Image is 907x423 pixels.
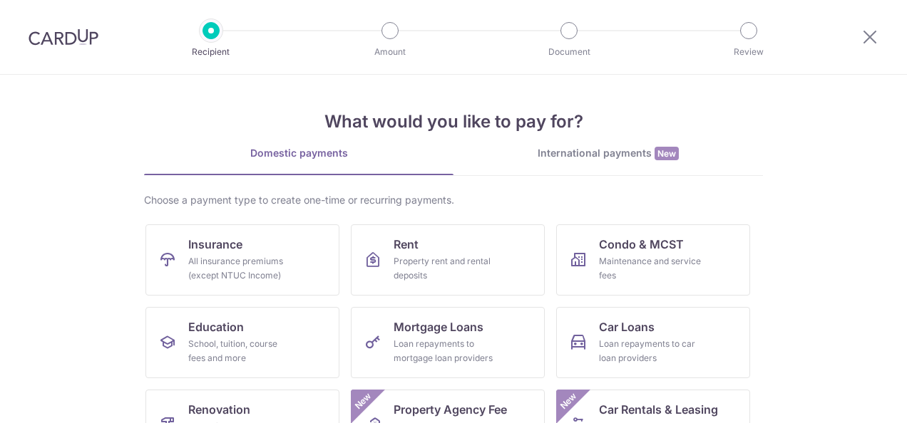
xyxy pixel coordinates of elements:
div: Loan repayments to mortgage loan providers [394,337,496,365]
a: Car LoansLoan repayments to car loan providers [556,307,750,378]
div: Choose a payment type to create one-time or recurring payments. [144,193,763,207]
span: Car Rentals & Leasing [599,401,718,418]
p: Review [696,45,801,59]
span: Education [188,318,244,335]
a: EducationSchool, tuition, course fees and more [145,307,339,378]
span: Condo & MCST [599,236,684,253]
a: InsuranceAll insurance premiums (except NTUC Income) [145,224,339,296]
div: International payments [453,146,763,161]
div: Property rent and rental deposits [394,254,496,283]
span: New [655,147,679,160]
img: CardUp [29,28,98,46]
span: Renovation [188,401,250,418]
p: Amount [337,45,443,59]
p: Recipient [158,45,264,59]
a: Mortgage LoansLoan repayments to mortgage loan providers [351,307,545,378]
span: New [557,390,580,413]
div: Loan repayments to car loan providers [599,337,702,365]
span: New [352,390,375,413]
span: Rent [394,236,419,253]
div: Domestic payments [144,146,453,160]
span: Insurance [188,236,242,253]
span: Property Agency Fee [394,401,507,418]
span: Car Loans [599,318,655,335]
span: Mortgage Loans [394,318,483,335]
p: Document [516,45,622,59]
div: All insurance premiums (except NTUC Income) [188,254,291,283]
h4: What would you like to pay for? [144,109,763,135]
a: Condo & MCSTMaintenance and service fees [556,224,750,296]
div: School, tuition, course fees and more [188,337,291,365]
a: RentProperty rent and rental deposits [351,224,545,296]
div: Maintenance and service fees [599,254,702,283]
